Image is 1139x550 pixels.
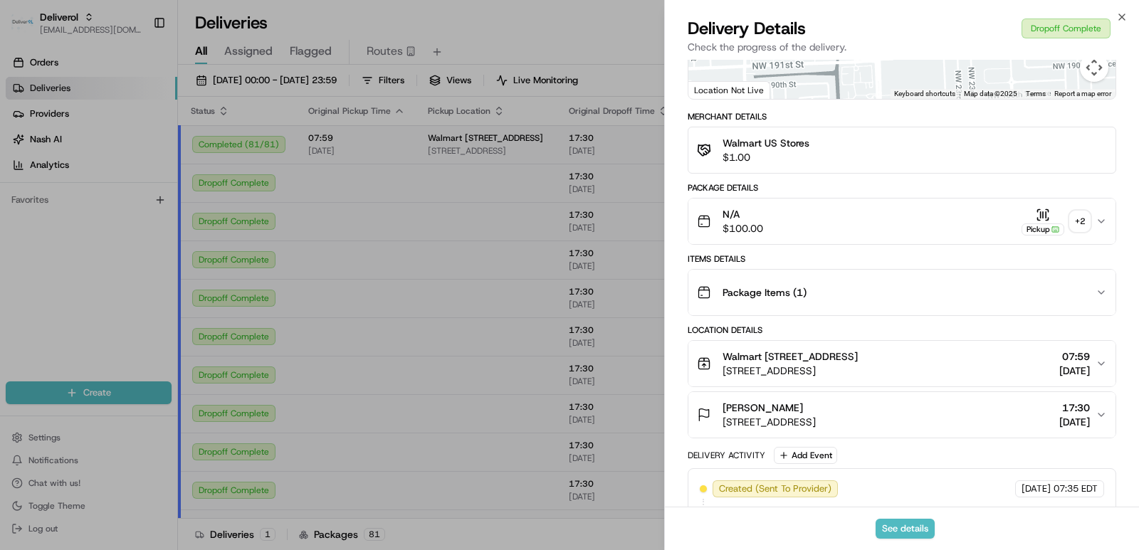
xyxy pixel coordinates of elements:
[135,206,229,221] span: API Documentation
[688,199,1116,244] button: N/A$100.00Pickup+2
[48,150,180,162] div: We're available if you need us!
[688,81,770,99] div: Location Not Live
[719,482,831,495] span: Created (Sent To Provider)
[688,182,1116,194] div: Package Details
[692,80,739,99] a: Open this area in Google Maps (opens a new window)
[723,401,803,415] span: [PERSON_NAME]
[723,349,858,364] span: Walmart [STREET_ADDRESS]
[1022,223,1064,236] div: Pickup
[723,136,809,150] span: Walmart US Stores
[9,201,115,226] a: 📗Knowledge Base
[115,201,234,226] a: 💻API Documentation
[894,89,955,99] button: Keyboard shortcuts
[688,392,1116,438] button: [PERSON_NAME][STREET_ADDRESS]17:30[DATE]
[723,364,858,378] span: [STREET_ADDRESS]
[1070,211,1090,231] div: + 2
[688,324,1116,336] div: Location Details
[964,90,1017,97] span: Map data ©2025
[876,519,935,539] button: See details
[48,136,233,150] div: Start new chat
[1054,482,1098,495] span: 07:35 EDT
[1059,415,1090,429] span: [DATE]
[120,208,132,219] div: 💻
[1026,90,1046,97] a: Terms (opens in new tab)
[723,415,816,429] span: [STREET_ADDRESS]
[692,80,739,99] img: Google
[688,450,765,461] div: Delivery Activity
[1059,364,1090,378] span: [DATE]
[1080,53,1108,82] button: Map camera controls
[723,207,763,221] span: N/A
[1022,482,1051,495] span: [DATE]
[723,285,807,300] span: Package Items ( 1 )
[14,136,40,162] img: 1736555255976-a54dd68f-1ca7-489b-9aae-adbdc363a1c4
[688,253,1116,265] div: Items Details
[28,206,109,221] span: Knowledge Base
[1054,90,1111,97] a: Report a map error
[774,447,837,464] button: Add Event
[1022,208,1064,236] button: Pickup
[688,341,1116,386] button: Walmart [STREET_ADDRESS][STREET_ADDRESS]07:59[DATE]
[1059,349,1090,364] span: 07:59
[37,92,235,107] input: Clear
[688,270,1116,315] button: Package Items (1)
[100,240,172,252] a: Powered byPylon
[723,221,763,236] span: $100.00
[242,140,259,157] button: Start new chat
[723,150,809,164] span: $1.00
[688,17,806,40] span: Delivery Details
[14,208,26,219] div: 📗
[14,14,43,43] img: Nash
[688,40,1116,54] p: Check the progress of the delivery.
[142,241,172,252] span: Pylon
[1022,208,1090,236] button: Pickup+2
[688,111,1116,122] div: Merchant Details
[1059,401,1090,415] span: 17:30
[14,57,259,80] p: Welcome 👋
